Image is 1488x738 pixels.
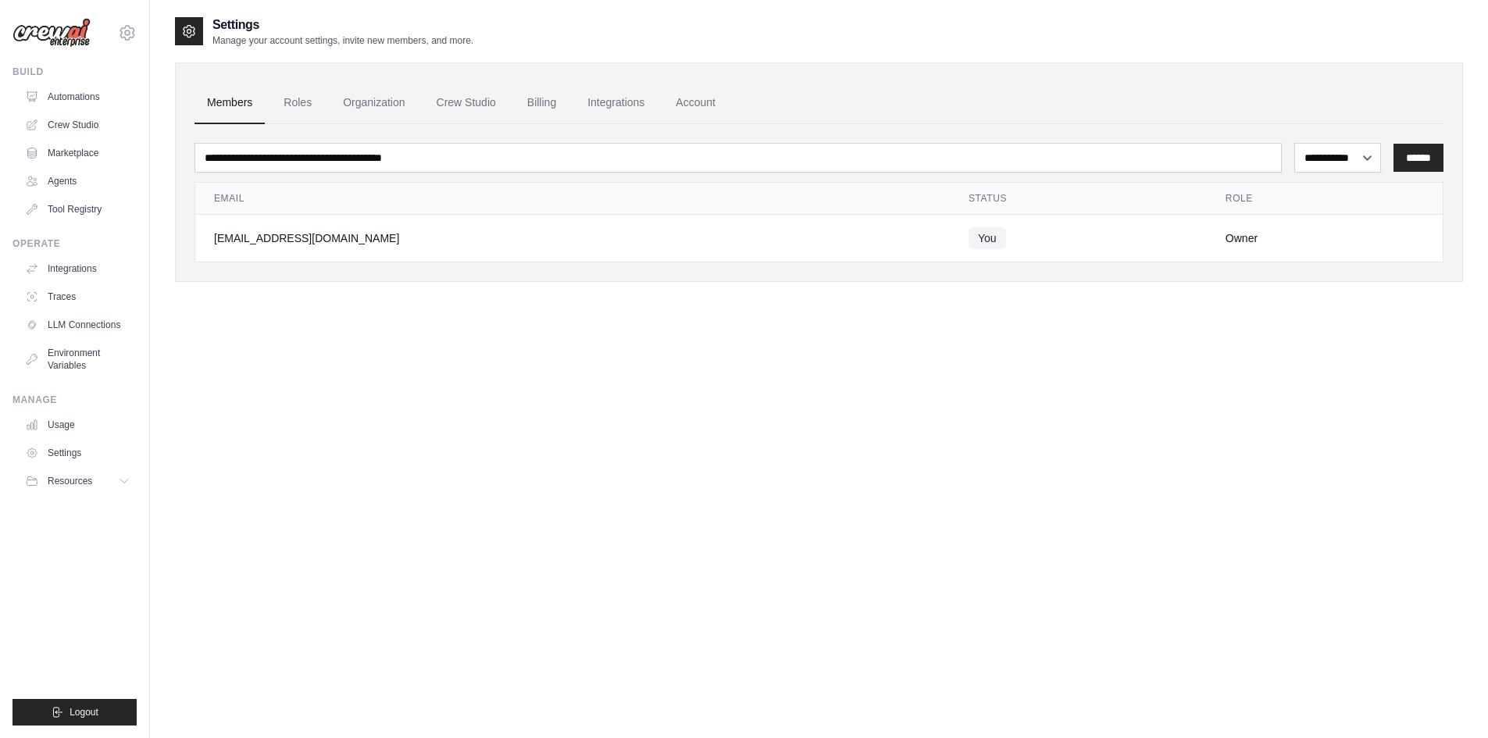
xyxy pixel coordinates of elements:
a: Integrations [575,82,657,124]
a: Traces [19,284,137,309]
p: Manage your account settings, invite new members, and more. [212,34,473,47]
div: Manage [12,394,137,406]
div: [EMAIL_ADDRESS][DOMAIN_NAME] [214,230,931,246]
button: Logout [12,699,137,726]
a: Crew Studio [19,112,137,137]
a: Crew Studio [424,82,508,124]
a: Tool Registry [19,197,137,222]
th: Status [950,183,1207,215]
th: Role [1207,183,1443,215]
div: Owner [1226,230,1424,246]
a: Marketplace [19,141,137,166]
span: Logout [70,706,98,718]
a: Account [663,82,728,124]
span: You [969,227,1006,249]
a: Billing [515,82,569,124]
img: Logo [12,18,91,48]
span: Resources [48,475,92,487]
a: Organization [330,82,417,124]
a: Agents [19,169,137,194]
a: Settings [19,440,137,465]
a: LLM Connections [19,312,137,337]
div: Build [12,66,137,78]
a: Integrations [19,256,137,281]
a: Automations [19,84,137,109]
div: Operate [12,237,137,250]
a: Roles [271,82,324,124]
h2: Settings [212,16,473,34]
th: Email [195,183,950,215]
a: Usage [19,412,137,437]
button: Resources [19,469,137,494]
a: Members [194,82,265,124]
a: Environment Variables [19,340,137,378]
